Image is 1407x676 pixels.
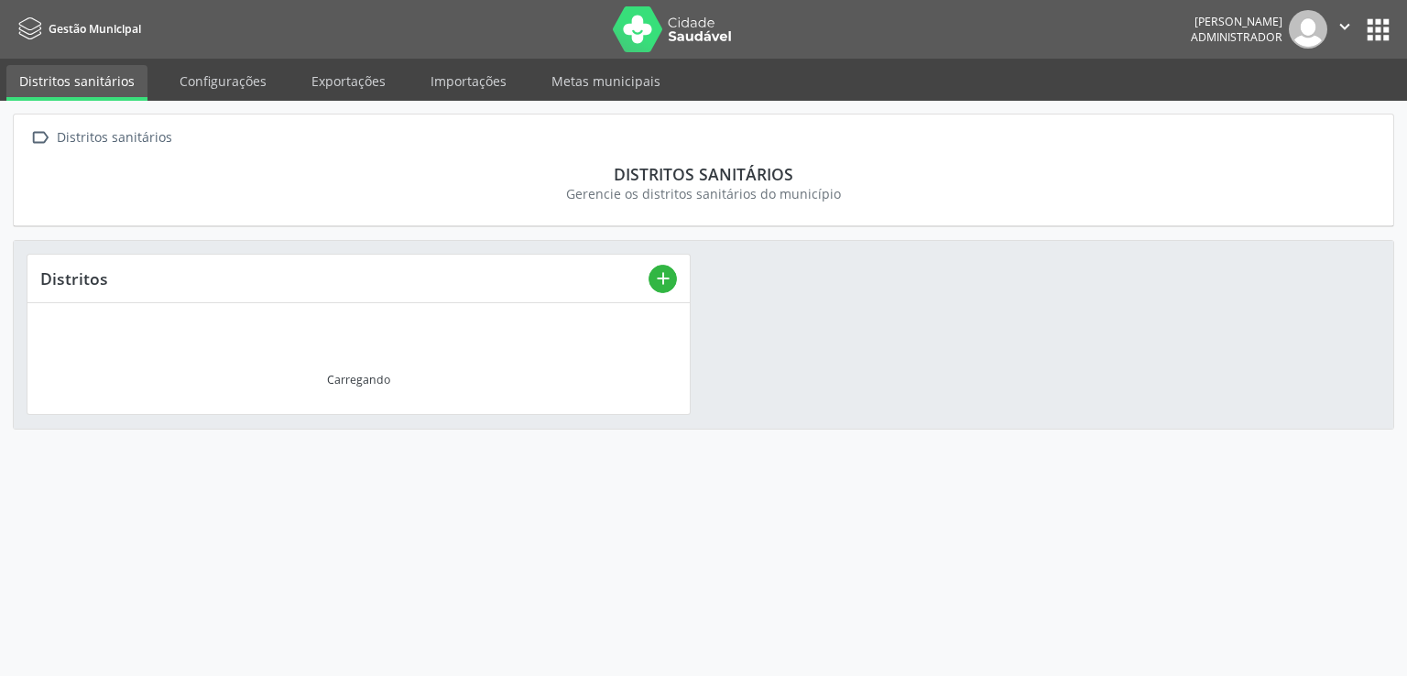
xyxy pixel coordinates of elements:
a:  Distritos sanitários [27,125,175,151]
a: Metas municipais [539,65,673,97]
div: [PERSON_NAME] [1191,14,1282,29]
span: Administrador [1191,29,1282,45]
i: add [653,268,673,289]
div: Distritos sanitários [39,164,1368,184]
img: img [1289,10,1327,49]
div: Distritos [40,268,649,289]
span: Gestão Municipal [49,21,141,37]
div: Carregando [327,372,390,387]
button:  [1327,10,1362,49]
button: add [649,265,677,293]
a: Importações [418,65,519,97]
i:  [27,125,53,151]
a: Gestão Municipal [13,14,141,44]
a: Configurações [167,65,279,97]
i:  [1335,16,1355,37]
a: Exportações [299,65,398,97]
div: Distritos sanitários [53,125,175,151]
button: apps [1362,14,1394,46]
a: Distritos sanitários [6,65,147,101]
div: Gerencie os distritos sanitários do município [39,184,1368,203]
